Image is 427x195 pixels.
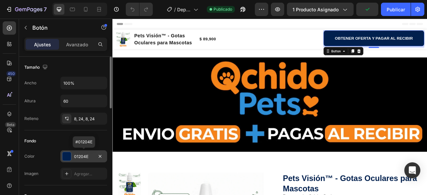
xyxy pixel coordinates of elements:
font: 8, 24, 8, 24 [74,116,95,121]
p: Botón [32,24,89,32]
font: Depilador [PERSON_NAME] [177,7,190,40]
button: <p><span style="font-size:15px;">OBTENER OFERTA Y PAGAR AL RECIBIR</span></p> [268,15,396,35]
font: Avanzado [66,42,88,47]
font: Imagen [24,171,38,176]
font: 01204E [74,154,88,159]
font: Color [24,154,35,159]
div: Button [277,38,292,44]
button: 7 [3,3,50,16]
font: 7 [44,6,47,13]
input: Auto [61,95,107,107]
font: Agregar... [74,171,92,176]
font: Publicado [213,7,232,12]
font: 1 producto asignado [293,7,339,12]
span: OBTENER OFERTA Y PAGAR AL RECIBIR [283,22,382,28]
font: / [174,7,176,12]
font: Publicar [387,7,405,12]
font: Altura [24,98,36,103]
font: Botón [32,24,48,31]
input: Auto [61,77,107,89]
font: 450 [8,71,15,76]
font: Relleno [24,116,38,121]
font: Ajustes [34,42,51,47]
font: Tamaño [24,65,40,70]
button: 1 producto asignado [287,3,354,16]
div: Abrir Intercom Messenger [404,162,420,178]
font: Beta [7,122,14,127]
div: Deshacer/Rehacer [126,3,153,16]
font: Fondo [24,138,36,143]
font: Ancho [24,80,36,85]
button: Publicar [381,3,411,16]
iframe: Área de diseño [112,19,427,195]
